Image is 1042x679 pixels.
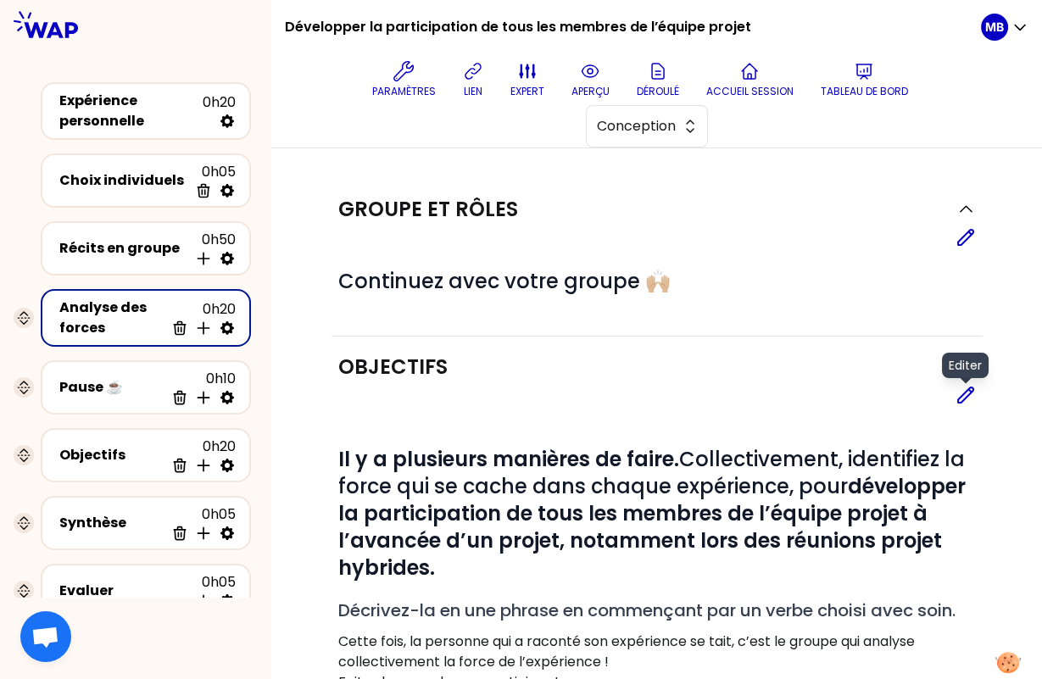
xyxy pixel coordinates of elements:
span: Editer [942,353,989,378]
div: Récits en groupe [59,238,188,259]
button: Accueil session [699,54,800,105]
p: Tableau de bord [821,85,908,98]
div: 0h20 [164,437,236,474]
button: aperçu [565,54,616,105]
div: 0h05 [164,504,236,542]
button: Tableau de bord [814,54,915,105]
p: Déroulé [637,85,679,98]
button: Conception [586,105,708,147]
span: Continuez avec votre groupe 🙌🏼 [338,267,671,295]
button: lien [456,54,490,105]
span: Conception [597,116,673,136]
div: 0h20 [164,299,236,337]
div: Objectifs [59,445,164,465]
div: 0h10 [164,369,236,406]
p: expert [510,85,544,98]
h2: Objectifs [338,353,448,381]
strong: Il y a plusieurs manières de faire. [338,445,679,473]
div: Pause ☕️ [59,377,164,398]
button: Paramètres [365,54,443,105]
div: Choix individuels [59,170,188,191]
span: Décrivez-la en une phrase en commençant par un verbe choisi avec soin. [338,598,956,622]
h2: Groupe et rôles [338,196,518,223]
button: Objectifs [338,353,976,381]
p: lien [464,85,482,98]
p: MB [985,19,1004,36]
button: MB [981,14,1028,41]
strong: développer la participation de tous les membres de l’équipe projet à l’avancée d’un projet, notam... [338,472,971,582]
div: 0h50 [188,230,236,267]
div: Evaluer [59,581,188,601]
p: Paramètres [372,85,436,98]
span: Collectivement, identifiez la force qui se cache dans chaque expérience, pour [338,445,971,582]
div: Synthèse [59,513,164,533]
p: aperçu [571,85,610,98]
div: 0h05 [188,572,236,609]
div: Analyse des forces [59,298,164,338]
button: Déroulé [630,54,686,105]
p: Cette fois, la personne qui a raconté son expérience se tait, c’est le groupe qui analyse collect... [338,632,976,672]
div: 0h20 [203,92,236,130]
button: expert [504,54,551,105]
div: Ouvrir le chat [20,611,71,662]
button: Groupe et rôles [338,196,976,223]
div: Expérience personnelle [59,91,203,131]
p: Accueil session [706,85,794,98]
div: 0h05 [188,162,236,199]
